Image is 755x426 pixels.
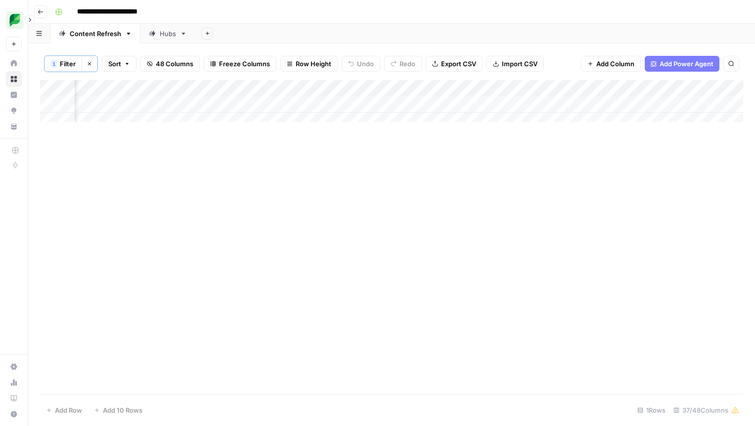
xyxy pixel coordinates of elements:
a: Settings [6,359,22,375]
div: 37/48 Columns [669,402,743,418]
span: Filter [60,59,76,69]
a: Content Refresh [50,24,140,43]
div: 1 [51,60,57,68]
span: Undo [357,59,374,69]
span: Sort [108,59,121,69]
a: Your Data [6,119,22,134]
span: Export CSV [441,59,476,69]
span: Add 10 Rows [103,405,142,415]
button: Add Power Agent [645,56,719,72]
button: Add Row [40,402,88,418]
a: Usage [6,375,22,390]
button: Help + Support [6,406,22,422]
span: Row Height [296,59,331,69]
button: Row Height [280,56,338,72]
span: Redo [400,59,415,69]
a: Browse [6,71,22,87]
a: Learning Hub [6,390,22,406]
span: Add Power Agent [660,59,713,69]
button: Add 10 Rows [88,402,148,418]
div: Content Refresh [70,29,121,39]
button: 48 Columns [140,56,200,72]
span: 1 [52,60,55,68]
button: 1Filter [44,56,82,72]
img: SproutSocial Logo [6,11,24,29]
a: Opportunities [6,103,22,119]
button: Export CSV [426,56,483,72]
a: Home [6,55,22,71]
a: Hubs [140,24,195,43]
span: Freeze Columns [219,59,270,69]
div: Hubs [160,29,176,39]
span: Add Row [55,405,82,415]
button: Add Column [581,56,641,72]
span: Import CSV [502,59,537,69]
button: Undo [342,56,380,72]
button: Import CSV [487,56,544,72]
button: Workspace: SproutSocial [6,8,22,33]
button: Sort [102,56,136,72]
button: Freeze Columns [204,56,276,72]
button: Redo [384,56,422,72]
div: 1 Rows [633,402,669,418]
span: 48 Columns [156,59,193,69]
span: Add Column [596,59,634,69]
a: Insights [6,87,22,103]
